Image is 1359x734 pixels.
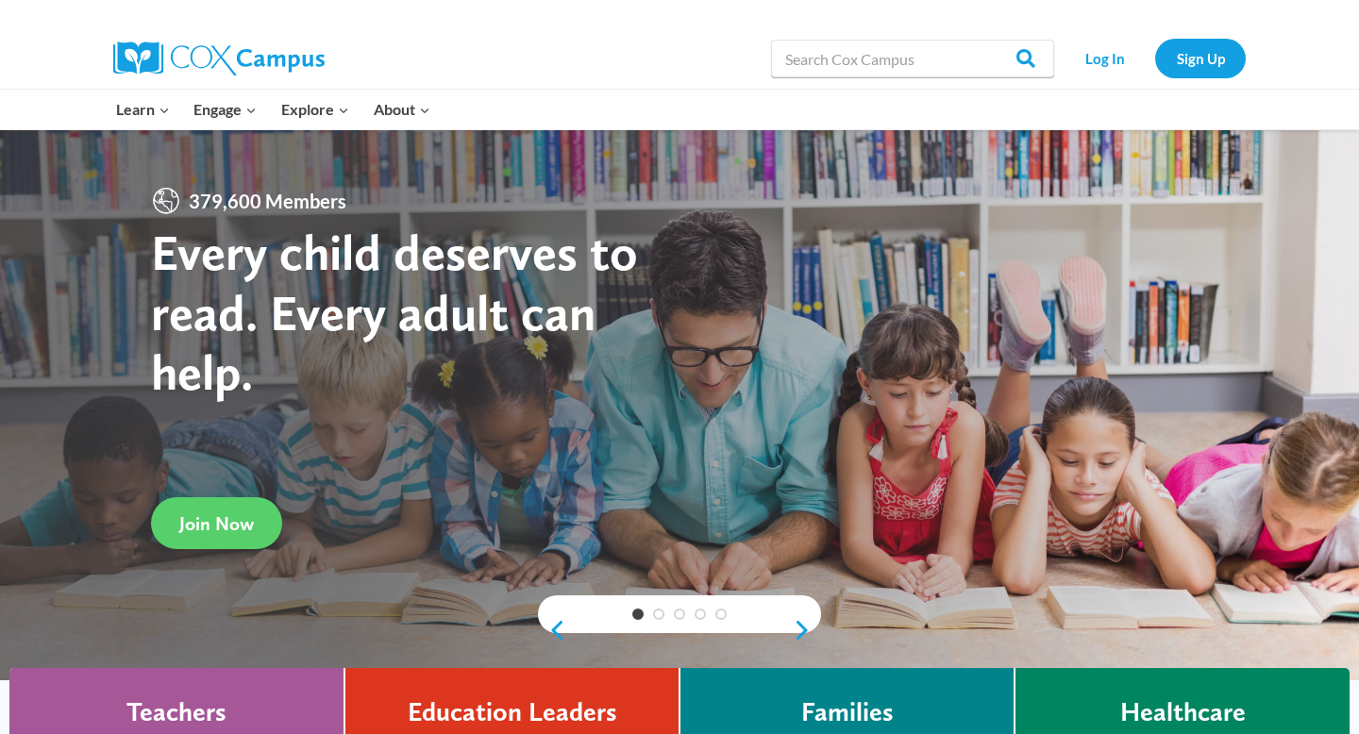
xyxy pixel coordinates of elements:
a: Sign Up [1155,39,1246,77]
h4: Education Leaders [408,696,617,728]
span: Join Now [179,512,254,535]
span: About [374,97,430,122]
div: content slider buttons [538,611,821,649]
img: Cox Campus [113,42,325,75]
a: 4 [695,609,706,620]
nav: Primary Navigation [104,90,442,129]
h4: Healthcare [1120,696,1246,728]
a: 5 [715,609,727,620]
input: Search Cox Campus [771,40,1054,77]
span: 379,600 Members [181,186,354,216]
a: Log In [1064,39,1146,77]
a: 3 [674,609,685,620]
a: next [793,619,821,642]
h4: Families [801,696,894,728]
span: Engage [193,97,257,122]
span: Explore [281,97,349,122]
a: previous [538,619,566,642]
h4: Teachers [126,696,226,728]
a: 1 [632,609,644,620]
strong: Every child deserves to read. Every adult can help. [151,222,638,402]
a: Join Now [151,497,282,549]
a: 2 [653,609,664,620]
span: Learn [116,97,170,122]
nav: Secondary Navigation [1064,39,1246,77]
